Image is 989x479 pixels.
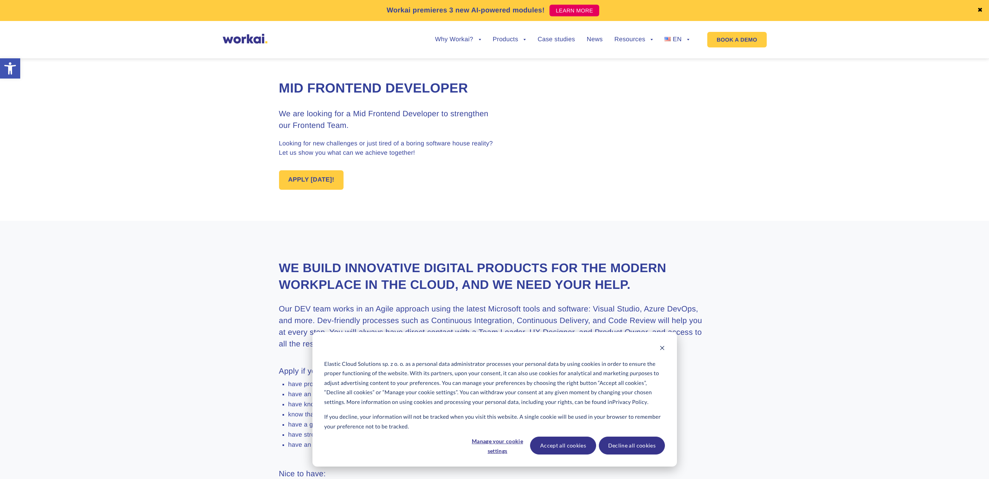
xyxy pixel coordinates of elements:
button: Manage your cookie settings [467,437,527,455]
p: Elastic Cloud Solutions sp. z o. o. as a personal data administrator processes your personal data... [324,359,665,407]
a: Resources [614,37,653,43]
li: have an eye for detail [288,442,546,449]
a: Products [493,37,526,43]
li: have a good command of written and spoken English, [288,421,546,428]
input: I hereby consent to the processing of the personal data I have provided during the recruitment pr... [2,108,7,114]
button: Decline all cookies [599,437,665,455]
h3: We are looking for a Mid Frontend Developer to strengthen our Frontend Team. [279,108,495,131]
span: Mobile phone number [183,32,245,40]
a: Privacy Policy [114,208,150,216]
h1: Mid Frontend Developer [279,80,495,98]
li: have proven 3+ years commercial experience in building user-oriented modern web apps, [288,381,546,388]
li: have knowledge of Bootstrap, Ant or another CSS framework, [288,401,546,408]
a: Case studies [537,37,575,43]
span: I hereby consent to the processing of the personal data I have provided during the recruitment pr... [2,108,343,129]
h3: Apply if you: [279,365,546,377]
p: If you decline, your information will not be tracked when you visit this website. A single cookie... [324,412,665,431]
a: ✖ [977,7,983,14]
a: News [587,37,603,43]
h3: Our DEV team works in an Agile approach using the latest Microsoft tools and software: Visual Stu... [279,303,710,350]
button: Dismiss cookie banner [659,344,665,354]
li: have strong communication skills, [288,432,546,439]
input: I hereby consent to the processing of my personal data of a special category contained in my appl... [2,149,7,154]
a: APPLY [DATE]! [279,170,344,190]
div: Cookie banner [312,332,677,467]
a: Privacy Policy [612,397,647,407]
li: have an understanding of Vue, [288,391,546,398]
a: Why Workai? [435,37,481,43]
span: EN [673,36,682,43]
button: Accept all cookies [530,437,596,455]
h2: We build innovative digital products for the modern workplace in the Cloud, and we need your help. [279,260,710,293]
p: Workai premieres 3 new AI-powered modules! [387,5,545,16]
a: BOOK A DEMO [707,32,766,47]
li: know that testing is part of your work, [288,411,546,418]
a: LEARN MORE [549,5,599,16]
span: I hereby consent to the processing of my personal data of a special category contained in my appl... [2,148,362,177]
p: Looking for new challenges or just tired of a boring software house reality? Let us show you what... [279,139,495,158]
